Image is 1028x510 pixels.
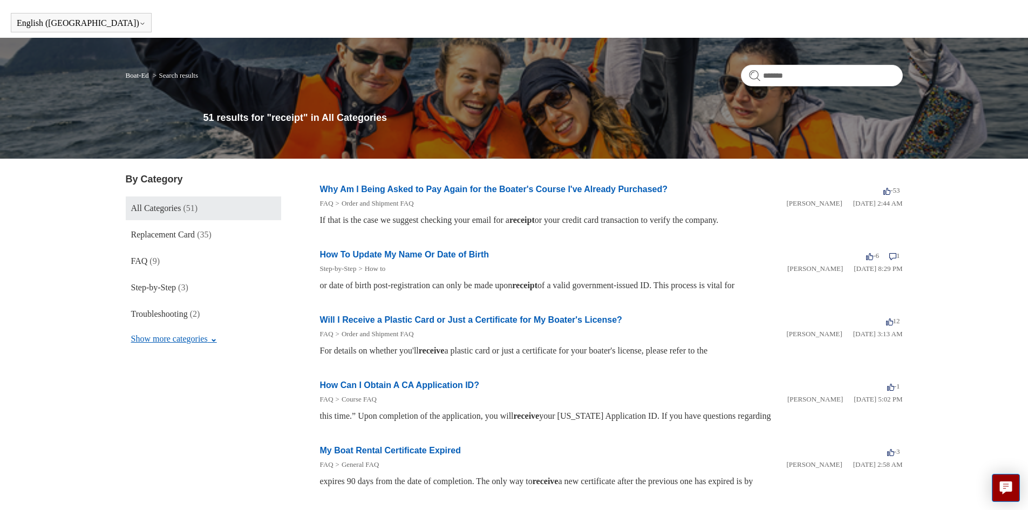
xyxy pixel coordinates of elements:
[512,281,537,290] em: receipt
[509,215,535,225] em: receipt
[320,263,357,274] li: Step-by-Step
[320,214,903,227] div: If that is the case we suggest checking your email for a or your credit card transaction to verif...
[787,263,843,274] li: [PERSON_NAME]
[889,251,900,260] span: 1
[320,344,903,357] div: For details on whether you'll a plastic card or just a certificate for your boater's license, ple...
[320,199,333,207] a: FAQ
[853,460,903,468] time: 03/16/2022, 02:58
[333,329,414,339] li: Order and Shipment FAQ
[854,264,902,273] time: 03/15/2022, 20:29
[17,18,146,28] button: English ([GEOGRAPHIC_DATA])
[320,329,333,339] li: FAQ
[178,283,188,292] span: (3)
[365,264,386,273] a: How to
[342,330,414,338] a: Order and Shipment FAQ
[126,276,281,300] a: Step-by-Step (3)
[333,394,377,405] li: Course FAQ
[786,198,842,209] li: [PERSON_NAME]
[126,223,281,247] a: Replacement Card (35)
[883,186,900,194] span: -53
[131,256,148,266] span: FAQ
[320,380,479,390] a: How Can I Obtain A CA Application ID?
[533,477,559,486] em: receive
[333,198,414,209] li: Order and Shipment FAQ
[992,474,1020,502] button: Live chat
[126,302,281,326] a: Troubleshooting (2)
[126,196,281,220] a: All Categories (51)
[342,199,414,207] a: Order and Shipment FAQ
[320,198,333,209] li: FAQ
[126,172,281,187] h3: By Category
[320,185,668,194] a: Why Am I Being Asked to Pay Again for the Boater's Course I've Already Purchased?
[320,475,903,488] div: expires 90 days from the date of completion. The only way to a new certificate after the previous...
[514,411,540,420] em: receive
[342,395,377,403] a: Course FAQ
[887,382,900,390] span: -1
[866,251,879,260] span: -6
[197,230,212,239] span: (35)
[853,199,903,207] time: 03/16/2022, 02:44
[320,315,622,324] a: Will I Receive a Plastic Card or Just a Certificate for My Boater's License?
[342,460,379,468] a: General FAQ
[853,330,903,338] time: 03/16/2022, 03:13
[320,250,489,259] a: How To Update My Name Or Date of Birth
[320,264,357,273] a: Step-by-Step
[320,330,333,338] a: FAQ
[131,283,176,292] span: Step-by-Step
[320,446,461,455] a: My Boat Rental Certificate Expired
[320,410,903,423] div: this time.” Upon completion of the application, you will your [US_STATE] Application ID. If you h...
[887,447,900,455] span: -3
[419,346,445,355] em: receive
[131,203,181,213] span: All Categories
[320,460,333,468] a: FAQ
[131,309,188,318] span: Troubleshooting
[126,71,151,79] li: Boat-Ed
[786,329,842,339] li: [PERSON_NAME]
[320,394,333,405] li: FAQ
[356,263,385,274] li: How to
[203,111,903,125] h1: 51 results for "receipt" in All Categories
[320,459,333,470] li: FAQ
[126,249,281,273] a: FAQ (9)
[126,71,149,79] a: Boat-Ed
[151,71,198,79] li: Search results
[787,394,843,405] li: [PERSON_NAME]
[126,329,222,349] button: Show more categories
[854,395,902,403] time: 01/05/2024, 17:02
[190,309,200,318] span: (2)
[886,317,900,325] span: 12
[131,230,195,239] span: Replacement Card
[149,256,160,266] span: (9)
[333,459,379,470] li: General FAQ
[320,279,903,292] div: or date of birth post-registration can only be made upon of a valid government-issued ID. This pr...
[741,65,903,86] input: Search
[320,395,333,403] a: FAQ
[183,203,198,213] span: (51)
[786,459,842,470] li: [PERSON_NAME]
